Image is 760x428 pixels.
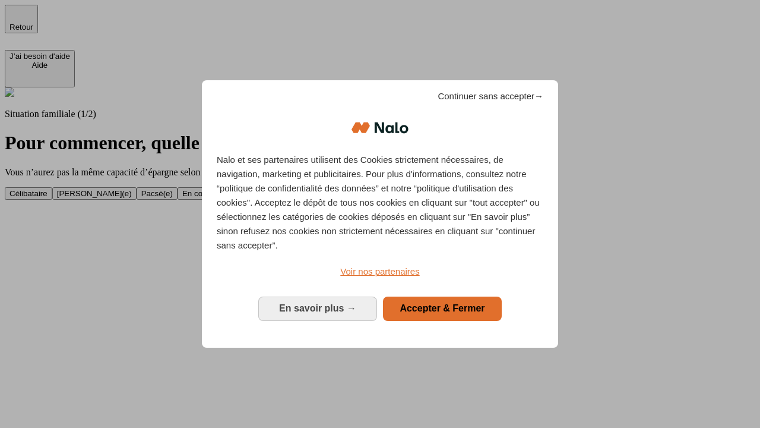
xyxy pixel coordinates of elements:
[438,89,543,103] span: Continuer sans accepter→
[383,297,502,320] button: Accepter & Fermer: Accepter notre traitement des données et fermer
[279,303,356,313] span: En savoir plus →
[258,297,377,320] button: En savoir plus: Configurer vos consentements
[217,265,543,279] a: Voir nos partenaires
[351,110,408,146] img: Logo
[400,303,484,313] span: Accepter & Fermer
[217,153,543,253] p: Nalo et ses partenaires utilisent des Cookies strictement nécessaires, de navigation, marketing e...
[340,266,419,276] span: Voir nos partenaires
[202,80,558,347] div: Bienvenue chez Nalo Gestion du consentement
